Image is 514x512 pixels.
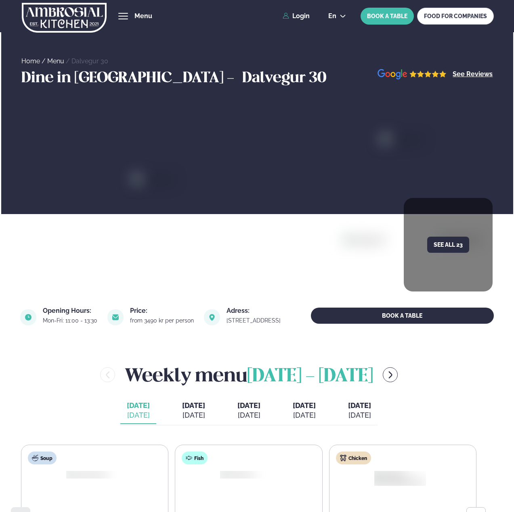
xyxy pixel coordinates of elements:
h2: Weekly menu [125,362,373,388]
div: Opening Hours: [43,308,99,314]
button: [DATE] [DATE] [342,398,378,424]
img: Soup.png [63,470,105,479]
button: [DATE] [DATE] [286,398,322,424]
div: [DATE] [182,410,205,420]
span: [DATE] - [DATE] [247,368,373,385]
span: / [42,57,47,65]
button: See all 23 [427,237,469,253]
div: Price: [130,308,195,314]
img: image alt [204,309,220,325]
a: link [227,316,282,325]
button: BOOK A TABLE [311,308,494,324]
span: [DATE] [293,401,316,410]
div: from 3490 kr per person [130,317,195,324]
div: Fish [182,452,208,464]
button: hamburger [118,11,128,21]
button: en [322,13,352,19]
img: chicken.svg [340,455,346,461]
img: fish.png [217,470,253,479]
button: BOOK A TABLE [361,8,414,25]
a: FOOD FOR COMPANIES [417,8,494,25]
button: menu-btn-left [100,367,115,382]
img: logo [22,1,107,34]
h3: Dine in [GEOGRAPHIC_DATA] - [21,69,238,88]
span: / [66,57,71,65]
div: Adress: [227,308,282,314]
div: [DATE] [293,410,316,420]
a: Login [283,12,310,20]
button: [DATE] [DATE] [120,398,156,424]
img: image alt [20,309,36,325]
a: Dalvegur 30 [71,57,108,65]
span: en [328,13,336,19]
div: [DATE] [127,410,150,420]
img: Chicken-wings-legs.png [369,469,431,487]
div: Mon-Fri: 11:00 - 13:30 [43,317,99,324]
span: [DATE] [348,401,371,410]
a: Menu [47,57,64,65]
img: fish.svg [186,455,192,461]
div: [DATE] [237,410,260,420]
button: [DATE] [DATE] [176,398,212,424]
img: soup.svg [32,455,38,461]
a: See Reviews [453,71,493,77]
div: Chicken [336,452,371,464]
a: Home [21,57,40,65]
img: image alt [344,235,451,348]
img: image alt [133,175,470,408]
div: [DATE] [348,410,371,420]
img: image alt [378,69,447,80]
button: [DATE] [DATE] [231,398,267,424]
span: [DATE] [237,401,260,410]
span: [DATE] [182,401,205,410]
h3: Dalvegur 30 [242,69,326,88]
img: image alt [107,309,124,325]
span: [DATE] [127,401,150,410]
div: Soup [28,452,57,464]
button: menu-btn-right [383,367,398,382]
